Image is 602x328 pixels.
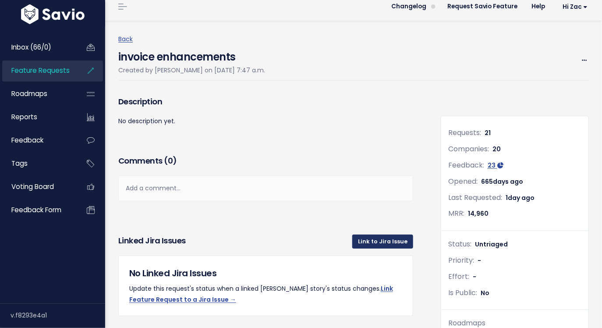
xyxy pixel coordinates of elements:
a: Inbox (66/0) [2,37,73,57]
span: day ago [508,193,535,202]
div: Add a comment... [118,175,413,201]
span: Opened: [448,176,478,186]
span: 1 [506,193,535,202]
h4: invoice enhancements [118,45,265,65]
h3: Linked Jira issues [118,235,186,249]
a: Feature Requests [2,61,73,81]
span: Feedback: [448,160,484,170]
a: Tags [2,153,73,174]
span: days ago [493,177,523,186]
h3: Comments ( ) [118,155,413,167]
img: logo-white.9d6f32f41409.svg [19,4,87,24]
span: Voting Board [11,182,54,191]
a: Roadmaps [2,84,73,104]
span: 23 [488,161,496,170]
span: Is Public: [448,288,477,298]
span: Tags [11,159,28,168]
span: 14,960 [468,209,489,218]
span: Effort: [448,271,469,282]
span: Changelog [391,4,426,10]
span: Status: [448,239,471,249]
span: Requests: [448,128,481,138]
a: Link to Jira Issue [352,235,413,249]
span: Companies: [448,144,489,154]
a: 23 [488,161,503,170]
span: Last Requested: [448,193,502,203]
span: No [481,289,489,297]
span: Untriaged [475,240,508,249]
span: 20 [492,145,501,153]
a: Feedback form [2,200,73,220]
h3: Description [118,96,413,108]
span: Reports [11,112,37,121]
a: Back [118,35,133,43]
span: 665 [481,177,523,186]
a: Feedback [2,130,73,150]
span: Created by [PERSON_NAME] on [DATE] 7:47 a.m. [118,66,265,75]
a: Voting Board [2,177,73,197]
span: Roadmaps [11,89,47,98]
span: Feedback form [11,205,61,214]
span: Feedback [11,135,43,145]
p: No description yet. [118,116,413,127]
div: v.f8293e4a1 [11,304,105,327]
span: Feature Requests [11,66,70,75]
span: - [478,256,481,265]
span: 21 [485,128,491,137]
h5: No Linked Jira Issues [129,267,402,280]
span: MRR: [448,208,464,218]
span: Inbox (66/0) [11,43,51,52]
a: Reports [2,107,73,127]
span: - [473,272,476,281]
span: Priority: [448,255,474,265]
p: Update this request's status when a linked [PERSON_NAME] story's status changes. [129,283,402,305]
span: Hi Zac [563,4,588,10]
span: 0 [168,155,173,166]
